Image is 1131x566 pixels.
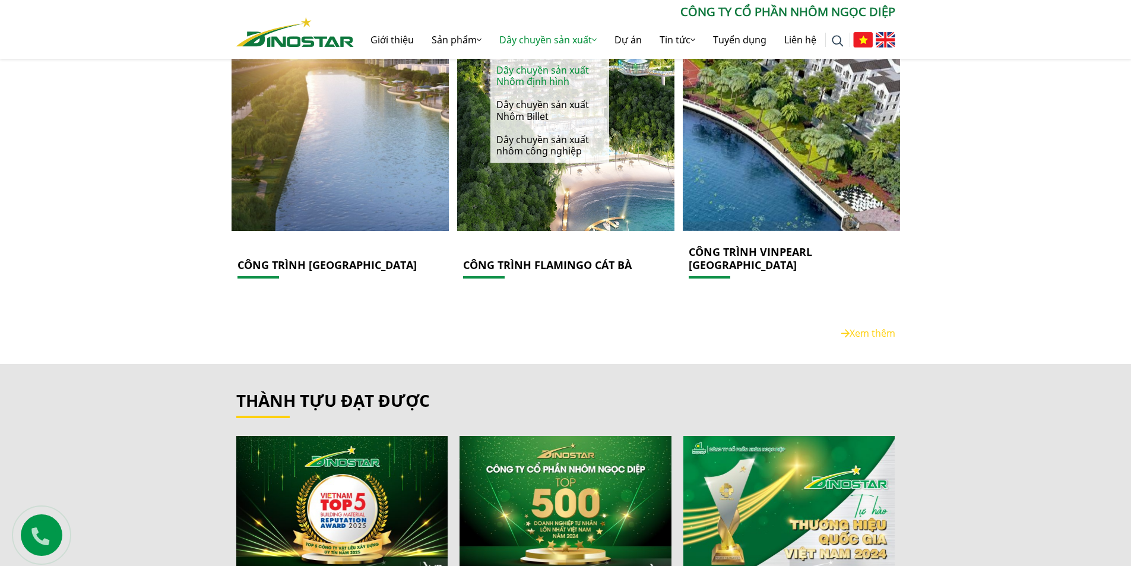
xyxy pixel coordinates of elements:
[236,15,354,46] a: Nhôm Dinostar
[841,327,895,340] a: Xem thêm
[775,21,825,59] a: Liên hệ
[237,258,417,272] a: CÔNG TRÌNH [GEOGRAPHIC_DATA]
[490,93,609,128] a: Dây chuyền sản xuất Nhôm Billet
[236,17,354,47] img: Nhôm Dinostar
[651,21,704,59] a: Tin tức
[463,258,632,272] a: CÔNG TRÌNH FLAMINGO CÁT BÀ
[689,245,812,272] a: CÔNG TRÌNH VINPEARL [GEOGRAPHIC_DATA]
[704,21,775,59] a: Tuyển dụng
[236,389,430,412] a: thành tựu đạt được
[354,3,895,21] p: CÔNG TY CỔ PHẦN NHÔM NGỌC DIỆP
[490,59,609,93] a: Dây chuyền sản xuất Nhôm định hình
[490,21,606,59] a: Dây chuyền sản xuất
[490,128,609,163] a: Dây chuyền sản xuất nhôm công nghiệp
[832,35,844,47] img: search
[876,32,895,48] img: English
[606,21,651,59] a: Dự án
[853,32,873,48] img: Tiếng Việt
[423,21,490,59] a: Sản phẩm
[362,21,423,59] a: Giới thiệu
